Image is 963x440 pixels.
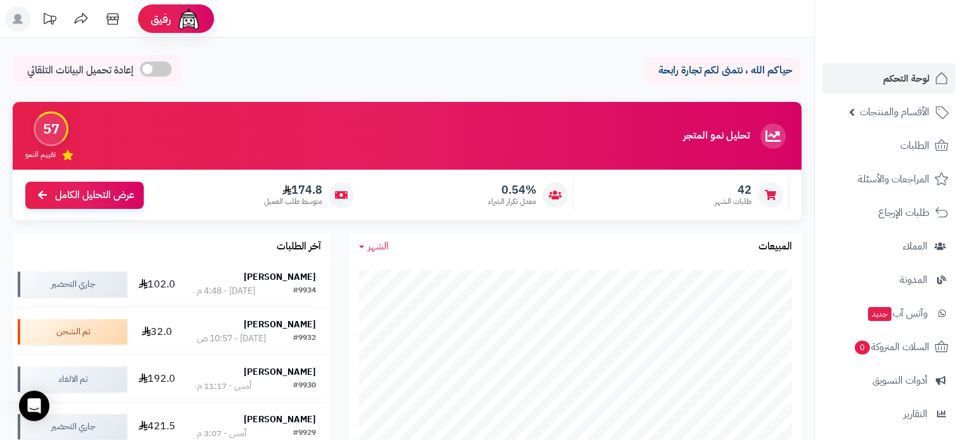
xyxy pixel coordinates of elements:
a: الطلبات [822,130,955,161]
a: المراجعات والأسئلة [822,164,955,194]
a: الشهر [359,239,389,254]
span: طلبات الإرجاع [878,204,929,222]
td: 102.0 [132,261,182,308]
div: Open Intercom Messenger [19,391,49,421]
span: السلات المتروكة [853,338,929,356]
span: الشهر [368,239,389,254]
span: أدوات التسويق [872,372,928,389]
div: جاري التحضير [18,272,127,297]
h3: تحليل نمو المتجر [683,130,750,142]
td: 192.0 [132,356,182,403]
strong: [PERSON_NAME] [244,270,316,284]
span: عرض التحليل الكامل [55,188,134,203]
p: حياكم الله ، نتمنى لكم تجارة رابحة [653,63,792,78]
span: تقييم النمو [25,149,56,160]
span: 42 [715,183,752,197]
h3: آخر الطلبات [277,241,321,253]
img: logo-2.png [877,34,951,60]
span: التقارير [903,405,928,423]
div: [DATE] - 10:57 ص [197,332,266,345]
span: رفيق [151,11,171,27]
span: المراجعات والأسئلة [858,170,929,188]
div: #9930 [293,380,316,393]
a: عرض التحليل الكامل [25,182,144,209]
div: تم الالغاء [18,367,127,392]
span: الطلبات [900,137,929,154]
a: أدوات التسويق [822,365,955,396]
a: التقارير [822,399,955,429]
div: تم الشحن [18,319,127,344]
span: وآتس آب [867,305,928,322]
span: الأقسام والمنتجات [860,103,929,121]
div: جاري التحضير [18,414,127,439]
a: تحديثات المنصة [34,6,65,35]
img: ai-face.png [176,6,201,32]
strong: [PERSON_NAME] [244,318,316,331]
span: المدونة [900,271,928,289]
div: #9929 [293,427,316,440]
div: #9932 [293,332,316,345]
h3: المبيعات [758,241,792,253]
a: المدونة [822,265,955,295]
span: العملاء [903,237,928,255]
span: متوسط طلب العميل [264,196,322,207]
div: [DATE] - 4:48 م [197,285,255,298]
td: 32.0 [132,308,182,355]
a: العملاء [822,231,955,261]
a: طلبات الإرجاع [822,198,955,228]
div: أمس - 3:07 م [197,427,246,440]
span: لوحة التحكم [883,70,929,87]
a: لوحة التحكم [822,63,955,94]
span: 0.54% [488,183,536,197]
div: أمس - 11:17 م [197,380,251,393]
span: 174.8 [264,183,322,197]
span: 0 [855,341,870,355]
strong: [PERSON_NAME] [244,365,316,379]
div: #9934 [293,285,316,298]
span: جديد [868,307,891,321]
a: السلات المتروكة0 [822,332,955,362]
span: طلبات الشهر [715,196,752,207]
strong: [PERSON_NAME] [244,413,316,426]
span: إعادة تحميل البيانات التلقائي [27,63,134,78]
a: وآتس آبجديد [822,298,955,329]
span: معدل تكرار الشراء [488,196,536,207]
